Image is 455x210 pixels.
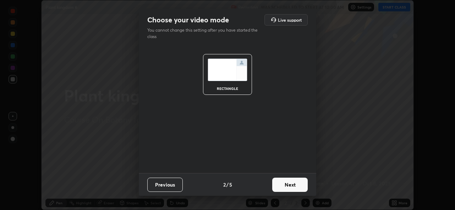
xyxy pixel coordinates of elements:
[278,18,302,22] h5: Live support
[147,15,229,25] h2: Choose your video mode
[229,181,232,188] h4: 5
[147,178,183,192] button: Previous
[272,178,308,192] button: Next
[223,181,226,188] h4: 2
[213,87,242,90] div: rectangle
[226,181,229,188] h4: /
[147,27,262,40] p: You cannot change this setting after you have started the class
[208,59,247,81] img: normalScreenIcon.ae25ed63.svg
